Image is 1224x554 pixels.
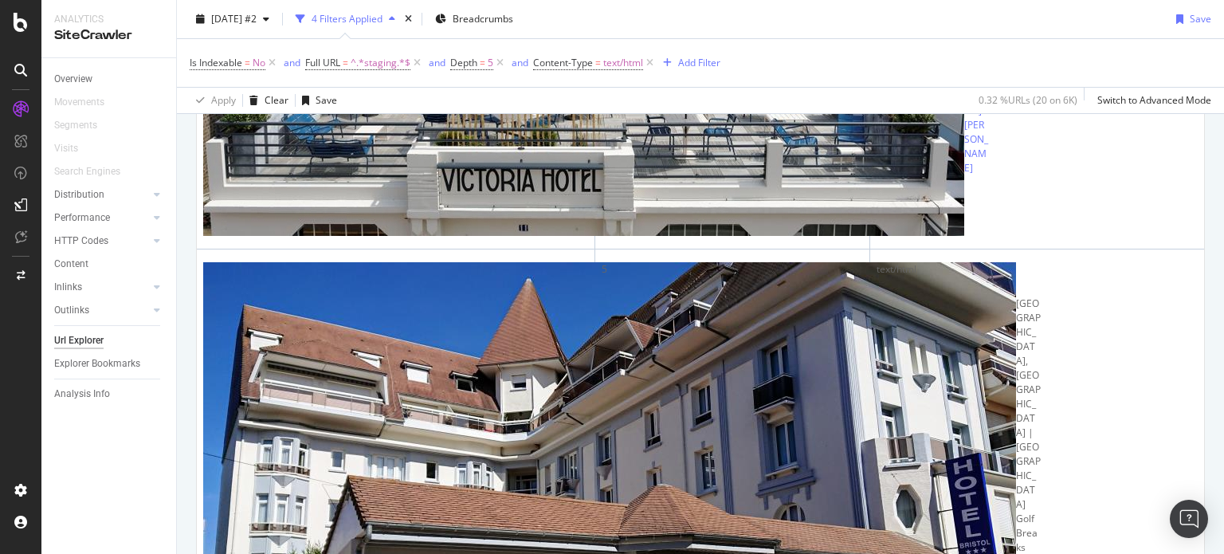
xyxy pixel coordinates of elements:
span: 5 [488,52,493,74]
a: [URL][DOMAIN_NAME][PERSON_NAME] [964,46,989,175]
div: and [284,56,300,69]
a: Inlinks [54,279,149,296]
div: Content [54,256,88,273]
a: HTTP Codes [54,233,149,249]
div: Clear [265,93,288,107]
span: No [253,52,265,74]
div: Add Filter [678,56,720,69]
span: Depth [450,56,477,69]
span: Is Indexable [190,56,242,69]
div: Apply [211,93,236,107]
a: Url Explorer [54,332,165,349]
a: Overview [54,71,165,88]
div: text/html [877,262,1198,277]
div: 5 [602,262,863,277]
span: ^.*staging.*$ [351,52,410,74]
div: SiteCrawler [54,26,163,45]
span: = [480,56,485,69]
div: Url Explorer [54,332,104,349]
button: Save [1170,6,1211,32]
a: Search Engines [54,163,136,180]
button: Clear [243,88,288,113]
div: Performance [54,210,110,226]
div: 0.32 % URLs ( 20 on 6K ) [979,93,1077,107]
div: Outlinks [54,302,89,319]
div: Analytics [54,13,163,26]
button: and [424,55,450,70]
div: and [512,56,528,69]
span: Breadcrumbs [453,12,513,26]
div: and [429,56,445,69]
a: Content [54,256,165,273]
div: Search Engines [54,163,120,180]
div: Switch to Advanced Mode [1097,93,1211,107]
span: = [343,56,348,69]
a: Movements [54,94,120,111]
button: Add Filter [657,53,720,73]
div: Distribution [54,187,104,203]
a: Performance [54,210,149,226]
div: Movements [54,94,104,111]
button: 4 Filters Applied [289,6,402,32]
button: Breadcrumbs [429,6,520,32]
div: Open Intercom Messenger [1170,500,1208,538]
div: Save [1190,12,1211,26]
button: Apply [190,88,236,113]
div: Inlinks [54,279,82,296]
div: Explorer Bookmarks [54,356,140,372]
span: Content-Type [533,56,593,69]
div: Segments [54,117,97,134]
button: and [507,55,533,70]
div: Overview [54,71,92,88]
span: = [595,56,601,69]
a: Segments [54,117,113,134]
div: Visits [54,140,78,157]
a: Outlinks [54,302,149,319]
a: Distribution [54,187,149,203]
button: [DATE] #2 [190,6,276,32]
div: HTTP Codes [54,233,108,249]
div: 4 Filters Applied [312,12,382,26]
div: Save [316,93,337,107]
button: Save [296,88,337,113]
a: Visits [54,140,94,157]
span: = [245,56,250,69]
a: Explorer Bookmarks [54,356,165,372]
button: and [279,55,305,70]
div: times [402,11,415,27]
span: text/html [603,52,643,74]
button: Switch to Advanced Mode [1091,88,1211,113]
span: Full URL [305,56,340,69]
span: 2025 Sep. 9th #2 [211,12,257,26]
a: Analysis Info [54,386,165,403]
div: Analysis Info [54,386,110,403]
